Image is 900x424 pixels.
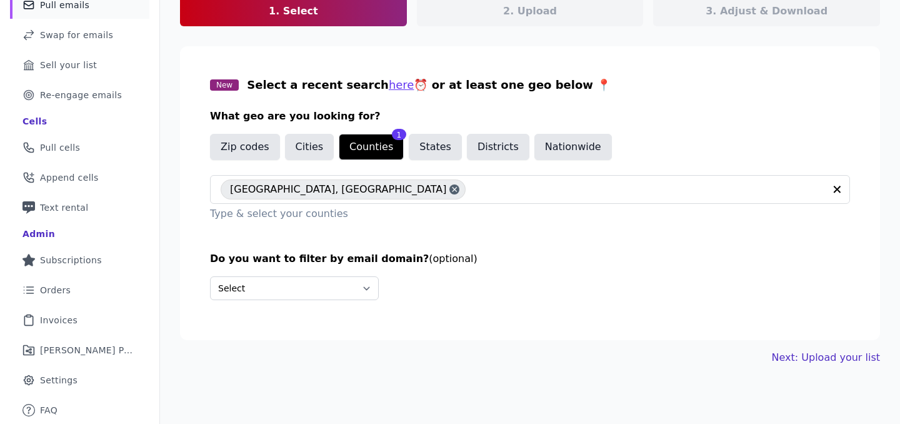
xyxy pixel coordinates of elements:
[40,254,102,266] span: Subscriptions
[10,246,149,274] a: Subscriptions
[503,4,557,19] p: 2. Upload
[534,134,612,160] button: Nationwide
[10,81,149,109] a: Re-engage emails
[247,78,611,91] span: Select a recent search ⏰ or at least one geo below 📍
[210,109,850,124] h3: What geo are you looking for?
[40,89,122,101] span: Re-engage emails
[40,201,89,214] span: Text rental
[22,115,47,128] div: Cells
[40,314,77,326] span: Invoices
[10,276,149,304] a: Orders
[210,253,429,265] span: Do you want to filter by email domain?
[772,350,880,365] a: Next: Upload your list
[10,306,149,334] a: Invoices
[706,4,827,19] p: 3. Adjust & Download
[429,253,477,265] span: (optional)
[40,284,71,296] span: Orders
[210,206,850,221] p: Type & select your counties
[10,336,149,364] a: [PERSON_NAME] Performance
[269,4,318,19] p: 1. Select
[40,59,97,71] span: Sell your list
[285,134,334,160] button: Cities
[210,134,280,160] button: Zip codes
[230,179,447,199] span: [GEOGRAPHIC_DATA], [GEOGRAPHIC_DATA]
[389,76,414,94] button: here
[10,164,149,191] a: Append cells
[409,134,462,160] button: States
[339,134,404,160] button: Counties
[40,374,77,386] span: Settings
[10,396,149,424] a: FAQ
[10,134,149,161] a: Pull cells
[40,29,113,41] span: Swap for emails
[40,404,57,416] span: FAQ
[392,129,407,140] div: 1
[10,366,149,394] a: Settings
[40,171,99,184] span: Append cells
[10,21,149,49] a: Swap for emails
[10,194,149,221] a: Text rental
[467,134,529,160] button: Districts
[10,51,149,79] a: Sell your list
[22,228,55,240] div: Admin
[40,344,134,356] span: [PERSON_NAME] Performance
[40,141,80,154] span: Pull cells
[210,79,239,91] span: New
